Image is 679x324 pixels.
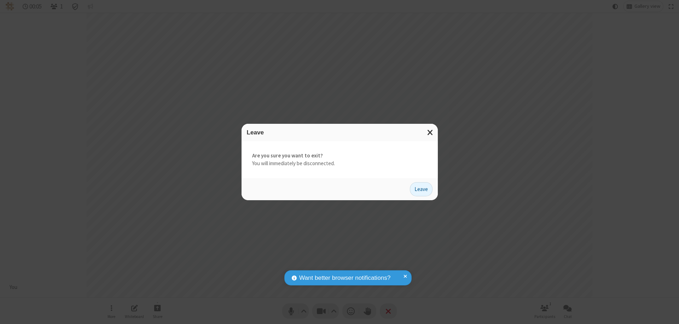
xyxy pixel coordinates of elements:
button: Leave [410,182,433,196]
h3: Leave [247,129,433,136]
div: You will immediately be disconnected. [242,141,438,178]
span: Want better browser notifications? [299,273,390,283]
button: Close modal [423,124,438,141]
strong: Are you sure you want to exit? [252,152,427,160]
